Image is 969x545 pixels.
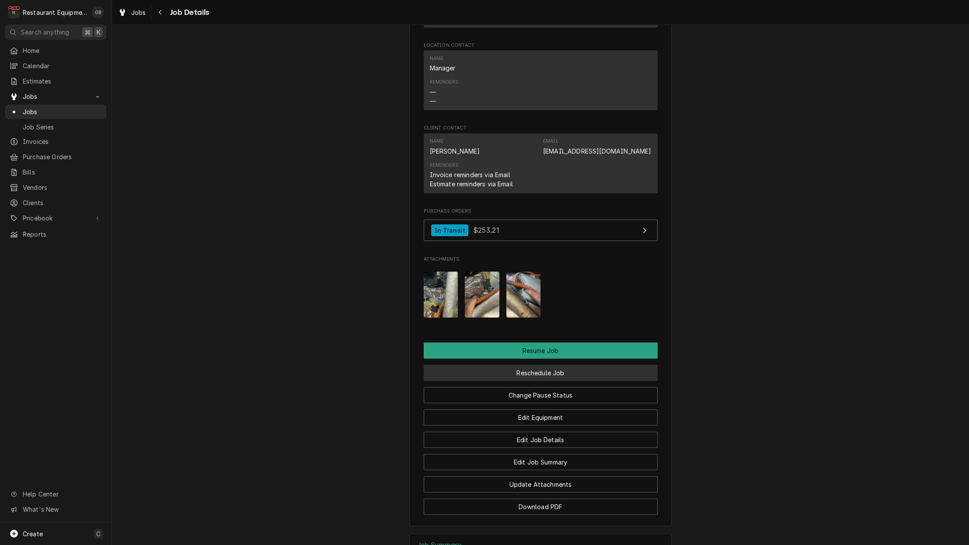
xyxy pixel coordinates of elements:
[5,502,106,517] a: Go to What's New
[5,74,106,88] a: Estimates
[424,208,658,215] span: Purchase Orders
[84,28,91,37] span: ⌘
[424,426,658,448] div: Button Group Row
[5,105,106,119] a: Jobs
[430,79,459,86] div: Reminders
[96,529,101,538] span: C
[5,196,106,210] a: Clients
[506,272,541,318] img: H8zEWWr8QnONCBRttXp6
[23,213,89,223] span: Pricebook
[167,7,209,18] span: Job Details
[543,147,651,155] a: [EMAIL_ADDRESS][DOMAIN_NAME]
[430,138,444,145] div: Name
[424,432,658,448] button: Edit Job Details
[424,133,658,193] div: Contact
[92,6,104,18] div: Gary Beaver's Avatar
[430,162,459,169] div: Reminders
[424,42,658,114] div: Location Contact
[21,28,69,37] span: Search anything
[424,499,658,515] button: Download PDF
[23,198,102,207] span: Clients
[424,42,658,49] span: Location Contact
[5,165,106,179] a: Bills
[5,134,106,149] a: Invoices
[424,403,658,426] div: Button Group Row
[92,6,104,18] div: GB
[424,125,658,132] span: Client Contact
[5,89,106,104] a: Go to Jobs
[424,359,658,381] div: Button Group Row
[424,448,658,470] div: Button Group Row
[424,265,658,325] span: Attachments
[430,63,456,73] div: Manager
[465,272,499,318] img: RiSbXQkJRPSBxTkZ5Xhx
[424,272,458,318] img: WMJiKEyqT128MSp3HTxP
[424,476,658,493] button: Update Attachments
[5,59,106,73] a: Calendar
[23,77,102,86] span: Estimates
[424,342,658,515] div: Button Group
[430,55,456,73] div: Name
[5,227,106,241] a: Reports
[424,342,658,359] div: Button Group Row
[430,179,513,189] div: Estimate reminders via Email
[131,8,146,17] span: Jobs
[424,387,658,403] button: Change Pause Status
[23,46,102,55] span: Home
[5,180,106,195] a: Vendors
[424,125,658,197] div: Client Contact
[431,224,469,236] div: In Transit
[5,24,106,40] button: Search anything⌘K
[23,230,102,239] span: Reports
[23,8,87,17] div: Restaurant Equipment Diagnostics
[8,6,20,18] div: R
[430,147,480,156] div: [PERSON_NAME]
[5,120,106,134] a: Job Series
[430,97,436,106] div: —
[23,489,101,499] span: Help Center
[424,50,658,114] div: Location Contact List
[153,5,167,19] button: Navigate back
[430,79,459,105] div: Reminders
[8,6,20,18] div: Restaurant Equipment Diagnostics's Avatar
[5,487,106,501] a: Go to Help Center
[424,365,658,381] button: Reschedule Job
[5,150,106,164] a: Purchase Orders
[424,220,658,241] a: View Purchase Order
[430,170,510,179] div: Invoice reminders via Email
[424,454,658,470] button: Edit Job Summary
[424,381,658,403] div: Button Group Row
[23,505,101,514] span: What's New
[543,138,558,145] div: Email
[424,208,658,245] div: Purchase Orders
[430,55,444,62] div: Name
[424,133,658,197] div: Client Contact List
[473,226,499,234] span: $253.21
[23,122,102,132] span: Job Series
[23,137,102,146] span: Invoices
[424,409,658,426] button: Edit Equipment
[430,138,480,155] div: Name
[430,162,513,189] div: Reminders
[23,92,89,101] span: Jobs
[424,493,658,515] div: Button Group Row
[424,50,658,110] div: Contact
[5,43,106,58] a: Home
[23,107,102,116] span: Jobs
[424,256,658,324] div: Attachments
[424,256,658,263] span: Attachments
[424,342,658,359] button: Resume Job
[23,152,102,161] span: Purchase Orders
[115,5,150,20] a: Jobs
[97,28,101,37] span: K
[424,470,658,493] div: Button Group Row
[543,138,651,155] div: Email
[23,530,43,538] span: Create
[23,61,102,70] span: Calendar
[5,211,106,225] a: Go to Pricebook
[23,168,102,177] span: Bills
[430,87,436,97] div: —
[23,183,102,192] span: Vendors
